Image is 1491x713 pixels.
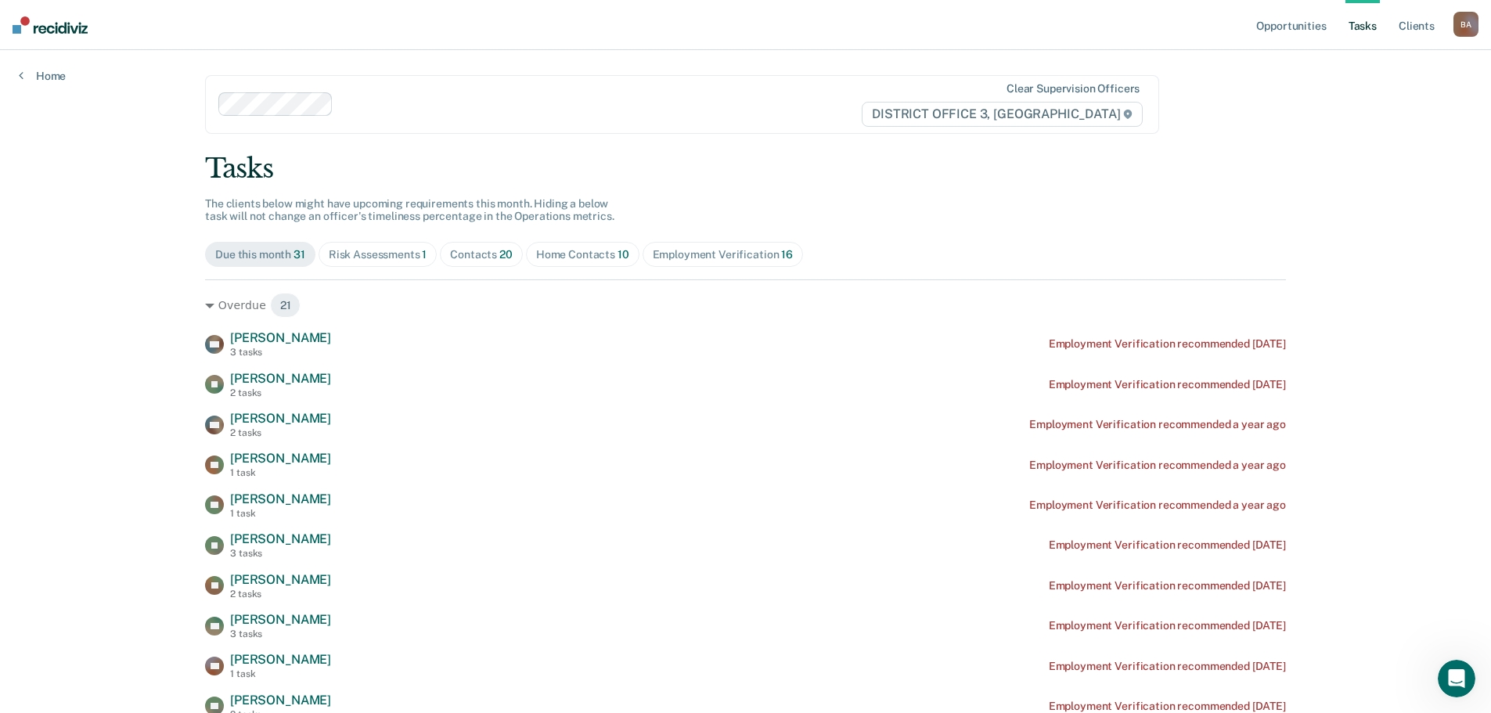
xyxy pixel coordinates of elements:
div: Employment Verification [653,248,793,261]
span: [PERSON_NAME] [230,492,331,506]
div: Employment Verification recommended [DATE] [1049,337,1286,351]
div: Employment Verification recommended [DATE] [1049,700,1286,713]
div: Home Contacts [536,248,629,261]
div: 3 tasks [230,347,331,358]
div: Clear supervision officers [1007,82,1140,95]
span: [PERSON_NAME] [230,572,331,587]
span: DISTRICT OFFICE 3, [GEOGRAPHIC_DATA] [862,102,1143,127]
span: The clients below might have upcoming requirements this month. Hiding a below task will not chang... [205,197,614,223]
div: Employment Verification recommended a year ago [1029,459,1286,472]
span: [PERSON_NAME] [230,330,331,345]
div: Employment Verification recommended a year ago [1029,499,1286,512]
div: Employment Verification recommended [DATE] [1049,378,1286,391]
div: 3 tasks [230,548,331,559]
div: Employment Verification recommended a year ago [1029,418,1286,431]
span: 1 [422,248,427,261]
div: Employment Verification recommended [DATE] [1049,538,1286,552]
div: 3 tasks [230,628,331,639]
iframe: Intercom live chat [1438,660,1475,697]
span: [PERSON_NAME] [230,652,331,667]
div: B A [1453,12,1478,37]
img: Recidiviz [13,16,88,34]
span: 10 [618,248,629,261]
div: 2 tasks [230,387,331,398]
div: 2 tasks [230,427,331,438]
div: Employment Verification recommended [DATE] [1049,660,1286,673]
span: [PERSON_NAME] [230,411,331,426]
div: 1 task [230,467,331,478]
span: [PERSON_NAME] [230,371,331,386]
span: 31 [294,248,305,261]
div: Contacts [450,248,513,261]
span: [PERSON_NAME] [230,531,331,546]
a: Home [19,69,66,83]
span: 16 [781,248,793,261]
div: 1 task [230,508,331,519]
span: [PERSON_NAME] [230,693,331,708]
div: 1 task [230,668,331,679]
div: 2 tasks [230,589,331,600]
span: [PERSON_NAME] [230,612,331,627]
div: Tasks [205,153,1286,185]
div: Overdue 21 [205,293,1286,318]
div: Employment Verification recommended [DATE] [1049,579,1286,592]
span: [PERSON_NAME] [230,451,331,466]
div: Risk Assessments [329,248,427,261]
div: Due this month [215,248,305,261]
span: 21 [270,293,301,318]
button: BA [1453,12,1478,37]
div: Employment Verification recommended [DATE] [1049,619,1286,632]
span: 20 [499,248,513,261]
